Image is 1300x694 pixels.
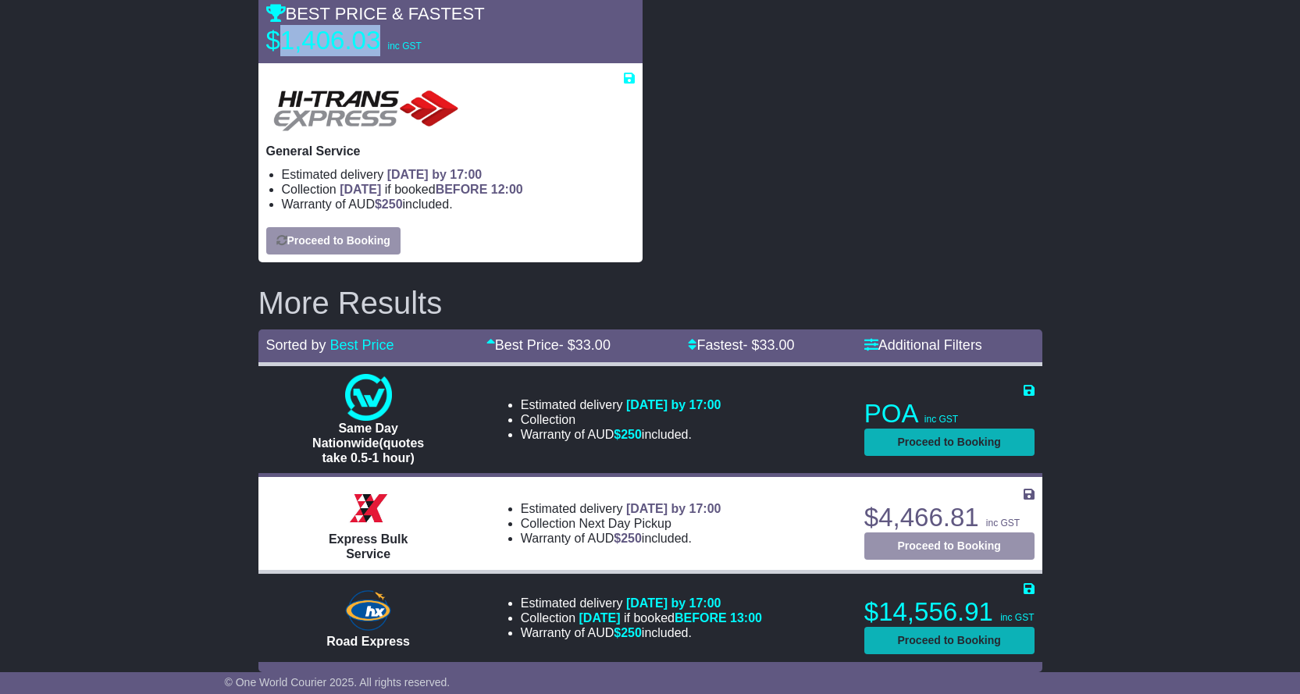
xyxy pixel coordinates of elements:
img: Border Express: Express Bulk Service [345,485,392,532]
span: inc GST [387,41,421,52]
button: Proceed to Booking [266,227,401,254]
span: 250 [621,626,642,639]
span: inc GST [986,518,1020,529]
span: [DATE] by 17:00 [387,168,483,181]
span: $ [614,626,642,639]
span: Next Day Pickup [579,517,671,530]
span: © One World Courier 2025. All rights reserved. [225,676,451,689]
span: 33.00 [575,337,611,353]
p: $1,406.03 [266,25,461,56]
span: Same Day Nationwide(quotes take 0.5-1 hour) [312,422,424,464]
p: $14,556.91 [864,596,1035,628]
a: Best Price [330,337,394,353]
li: Estimated delivery [521,501,721,516]
img: Hunter Express: Road Express [342,587,394,634]
span: $ [614,428,642,441]
span: inc GST [1000,612,1034,623]
span: 13:00 [730,611,762,625]
button: Proceed to Booking [864,532,1035,560]
a: Fastest- $33.00 [688,337,794,353]
p: $4,466.81 [864,502,1035,533]
span: if booked [579,611,762,625]
li: Collection [521,412,721,427]
button: Proceed to Booking [864,627,1035,654]
li: Warranty of AUD included. [282,197,635,212]
p: POA [864,398,1035,429]
a: Additional Filters [864,337,982,353]
li: Collection [521,516,721,531]
li: Collection [521,610,762,625]
span: $ [614,532,642,545]
span: [DATE] [579,611,621,625]
button: Proceed to Booking [864,429,1035,456]
span: - $ [743,337,794,353]
span: 33.00 [759,337,794,353]
span: 250 [382,198,403,211]
li: Estimated delivery [282,167,635,182]
li: Collection [282,182,635,197]
span: BEFORE [675,611,727,625]
span: $ [375,198,403,211]
h2: More Results [258,286,1042,320]
li: Warranty of AUD included. [521,427,721,442]
span: Sorted by [266,337,326,353]
span: 250 [621,532,642,545]
span: 12:00 [491,183,523,196]
span: [DATE] by 17:00 [626,398,721,411]
span: [DATE] by 17:00 [626,502,721,515]
li: Warranty of AUD included. [521,531,721,546]
span: 250 [621,428,642,441]
p: General Service [266,144,635,158]
li: Estimated delivery [521,596,762,610]
img: HiTrans: General Service [266,86,466,136]
a: Best Price- $33.00 [486,337,611,353]
span: - $ [559,337,611,353]
span: inc GST [924,414,958,425]
span: Road Express [326,635,410,648]
span: BEFORE [436,183,488,196]
img: One World Courier: Same Day Nationwide(quotes take 0.5-1 hour) [345,374,392,421]
span: [DATE] by 17:00 [626,596,721,610]
span: [DATE] [340,183,381,196]
span: if booked [340,183,522,196]
span: Express Bulk Service [329,532,408,561]
li: Estimated delivery [521,397,721,412]
li: Warranty of AUD included. [521,625,762,640]
span: BEST PRICE & FASTEST [266,4,485,23]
